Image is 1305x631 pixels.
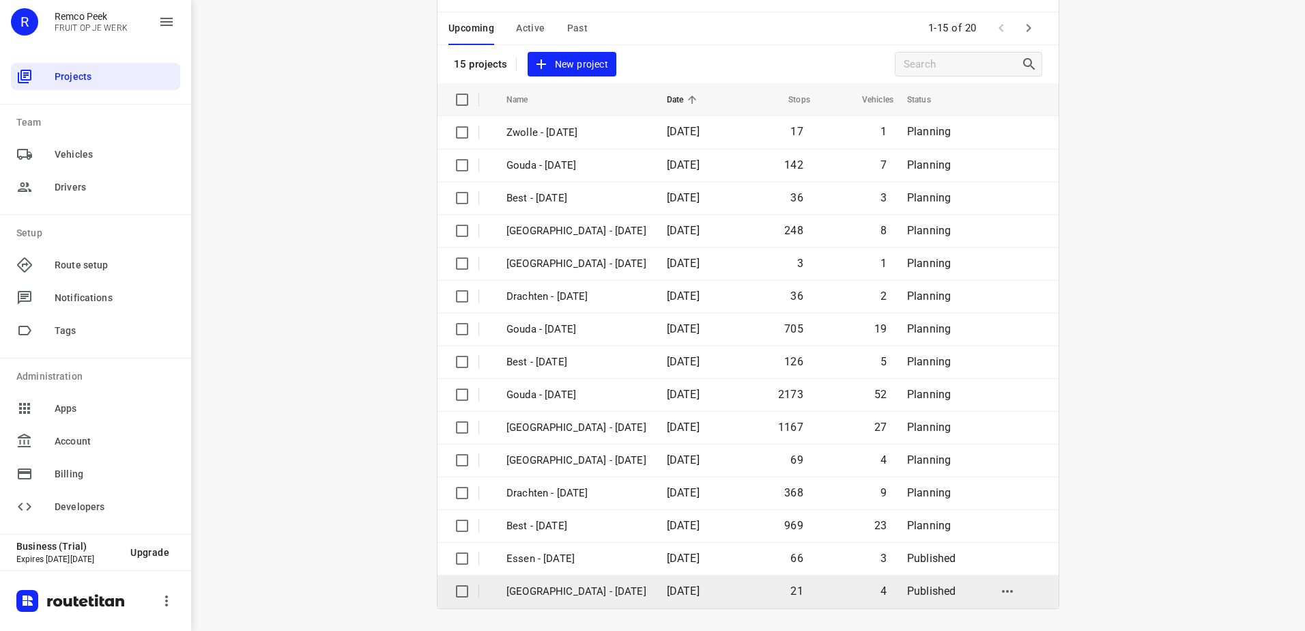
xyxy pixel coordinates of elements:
[506,387,646,403] p: Gouda - [DATE]
[506,256,646,272] p: [GEOGRAPHIC_DATA] - [DATE]
[880,191,887,204] span: 3
[16,226,180,240] p: Setup
[907,486,951,499] span: Planning
[16,555,119,564] p: Expires [DATE][DATE]
[667,453,700,466] span: [DATE]
[797,257,803,270] span: 3
[506,289,646,305] p: Drachten - [DATE]
[907,519,951,532] span: Planning
[784,158,803,171] span: 142
[790,290,803,303] span: 36
[506,420,646,436] p: [GEOGRAPHIC_DATA] - [DATE]
[11,251,180,279] div: Route setup
[55,148,175,162] span: Vehicles
[528,52,616,77] button: New project
[130,547,169,558] span: Upgrade
[907,421,951,434] span: Planning
[567,20,588,37] span: Past
[667,92,702,108] span: Date
[880,125,887,138] span: 1
[907,224,951,237] span: Planning
[506,354,646,370] p: Best - [DATE]
[880,453,887,466] span: 4
[907,290,951,303] span: Planning
[844,92,893,108] span: Vehicles
[536,56,608,73] span: New project
[667,585,700,598] span: [DATE]
[667,224,700,237] span: [DATE]
[784,519,803,532] span: 969
[16,115,180,130] p: Team
[667,322,700,335] span: [DATE]
[880,257,887,270] span: 1
[55,434,175,449] span: Account
[907,158,951,171] span: Planning
[907,322,951,335] span: Planning
[11,8,38,36] div: R
[11,141,180,168] div: Vehicles
[16,541,119,552] p: Business (Trial)
[784,486,803,499] span: 368
[506,584,646,600] p: [GEOGRAPHIC_DATA] - [DATE]
[874,519,887,532] span: 23
[11,63,180,90] div: Projects
[784,322,803,335] span: 705
[667,519,700,532] span: [DATE]
[907,125,951,138] span: Planning
[55,23,128,33] p: FRUIT OP JE WERK
[907,388,951,401] span: Planning
[880,552,887,565] span: 3
[16,369,180,384] p: Administration
[667,257,700,270] span: [DATE]
[667,191,700,204] span: [DATE]
[11,460,180,488] div: Billing
[880,224,887,237] span: 8
[880,486,887,499] span: 9
[880,158,887,171] span: 7
[667,125,700,138] span: [DATE]
[55,258,175,272] span: Route setup
[874,322,887,335] span: 19
[784,355,803,368] span: 126
[667,290,700,303] span: [DATE]
[506,486,646,501] p: Drachten - [DATE]
[1015,14,1042,42] span: Next Page
[907,585,956,598] span: Published
[55,402,175,416] span: Apps
[516,20,545,37] span: Active
[790,585,803,598] span: 21
[784,224,803,237] span: 248
[880,585,887,598] span: 4
[667,486,700,499] span: [DATE]
[907,552,956,565] span: Published
[11,284,180,311] div: Notifications
[448,20,494,37] span: Upcoming
[11,427,180,455] div: Account
[907,191,951,204] span: Planning
[778,388,803,401] span: 2173
[55,291,175,305] span: Notifications
[778,421,803,434] span: 1167
[506,92,546,108] span: Name
[667,421,700,434] span: [DATE]
[880,290,887,303] span: 2
[874,388,887,401] span: 52
[506,191,646,206] p: Best - [DATE]
[55,11,128,22] p: Remco Peek
[907,355,951,368] span: Planning
[904,54,1021,75] input: Search projects
[790,453,803,466] span: 69
[506,158,646,173] p: Gouda - Friday
[506,223,646,239] p: [GEOGRAPHIC_DATA] - [DATE]
[923,14,982,43] span: 1-15 of 20
[11,173,180,201] div: Drivers
[790,552,803,565] span: 66
[771,92,810,108] span: Stops
[907,92,949,108] span: Status
[667,552,700,565] span: [DATE]
[55,467,175,481] span: Billing
[11,395,180,422] div: Apps
[790,125,803,138] span: 17
[119,540,180,565] button: Upgrade
[454,58,508,70] p: 15 projects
